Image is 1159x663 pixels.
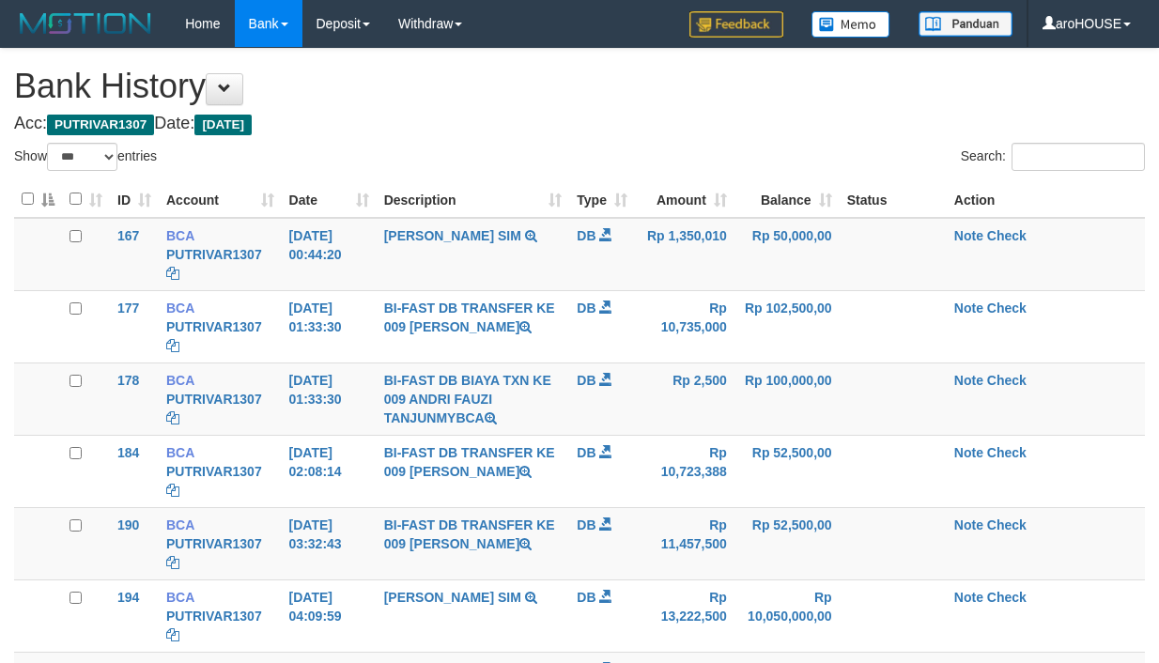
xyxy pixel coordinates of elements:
[919,11,1012,37] img: panduan.png
[734,290,840,362] td: Rp 102,500,00
[62,181,110,218] th: : activate to sort column ascending
[987,590,1027,605] a: Check
[14,9,157,38] img: MOTION_logo.png
[734,435,840,507] td: Rp 52,500,00
[635,507,734,579] td: Rp 11,457,500
[14,115,1145,133] h4: Acc: Date:
[282,290,377,362] td: [DATE] 01:33:30
[635,290,734,362] td: Rp 10,735,000
[954,445,983,460] a: Note
[377,181,570,218] th: Description: activate to sort column ascending
[166,536,262,551] a: PUTRIVAR1307
[282,218,377,291] td: [DATE] 00:44:20
[954,228,983,243] a: Note
[117,517,139,532] span: 190
[166,301,194,316] span: BCA
[635,181,734,218] th: Amount: activate to sort column ascending
[166,464,262,479] a: PUTRIVAR1307
[987,228,1027,243] a: Check
[987,445,1027,460] a: Check
[954,373,983,388] a: Note
[384,590,521,605] a: [PERSON_NAME] SIM
[569,181,635,218] th: Type: activate to sort column ascending
[282,579,377,652] td: [DATE] 04:09:59
[377,507,570,579] td: BI-FAST DB TRANSFER KE 009 [PERSON_NAME]
[117,373,139,388] span: 178
[734,507,840,579] td: Rp 52,500,00
[954,590,983,605] a: Note
[166,266,179,281] a: Copy PUTRIVAR1307 to clipboard
[384,228,521,243] a: [PERSON_NAME] SIM
[166,609,262,624] a: PUTRIVAR1307
[166,392,262,407] a: PUTRIVAR1307
[282,435,377,507] td: [DATE] 02:08:14
[577,445,595,460] span: DB
[117,228,139,243] span: 167
[734,218,840,291] td: Rp 50,000,00
[987,517,1027,532] a: Check
[110,181,159,218] th: ID: activate to sort column ascending
[377,435,570,507] td: BI-FAST DB TRANSFER KE 009 [PERSON_NAME]
[377,362,570,435] td: BI-FAST DB BIAYA TXN KE 009 ANDRI FAUZI TANJUNMYBCA
[166,555,179,570] a: Copy PUTRIVAR1307 to clipboard
[954,517,983,532] a: Note
[166,590,194,605] span: BCA
[734,362,840,435] td: Rp 100,000,00
[377,290,570,362] td: BI-FAST DB TRANSFER KE 009 [PERSON_NAME]
[166,228,194,243] span: BCA
[282,507,377,579] td: [DATE] 03:32:43
[961,143,1145,171] label: Search:
[14,181,62,218] th: : activate to sort column descending
[987,301,1027,316] a: Check
[811,11,890,38] img: Button%20Memo.svg
[166,373,194,388] span: BCA
[987,373,1027,388] a: Check
[166,445,194,460] span: BCA
[577,373,595,388] span: DB
[954,301,983,316] a: Note
[47,115,154,135] span: PUTRIVAR1307
[947,181,1145,218] th: Action
[166,338,179,353] a: Copy PUTRIVAR1307 to clipboard
[166,319,262,334] a: PUTRIVAR1307
[734,579,840,652] td: Rp 10,050,000,00
[166,247,262,262] a: PUTRIVAR1307
[577,228,595,243] span: DB
[635,362,734,435] td: Rp 2,500
[117,590,139,605] span: 194
[166,627,179,642] a: Copy PUTRIVAR1307 to clipboard
[1012,143,1145,171] input: Search:
[282,362,377,435] td: [DATE] 01:33:30
[159,181,282,218] th: Account: activate to sort column ascending
[840,181,947,218] th: Status
[635,435,734,507] td: Rp 10,723,388
[14,143,157,171] label: Show entries
[14,68,1145,105] h1: Bank History
[577,590,595,605] span: DB
[282,181,377,218] th: Date: activate to sort column ascending
[117,301,139,316] span: 177
[47,143,117,171] select: Showentries
[194,115,252,135] span: [DATE]
[689,11,783,38] img: Feedback.jpg
[577,301,595,316] span: DB
[117,445,139,460] span: 184
[577,517,595,532] span: DB
[635,218,734,291] td: Rp 1,350,010
[166,483,179,498] a: Copy PUTRIVAR1307 to clipboard
[734,181,840,218] th: Balance: activate to sort column ascending
[166,517,194,532] span: BCA
[166,410,179,425] a: Copy PUTRIVAR1307 to clipboard
[635,579,734,652] td: Rp 13,222,500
